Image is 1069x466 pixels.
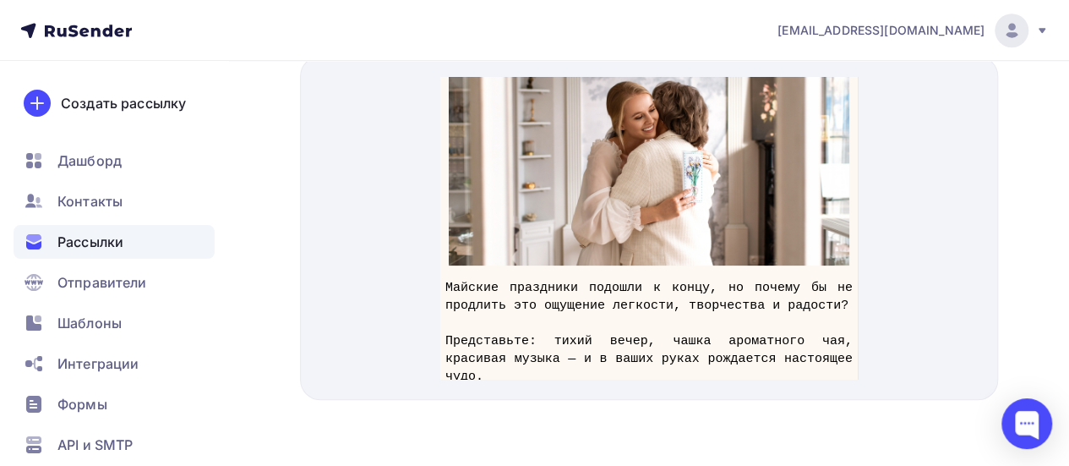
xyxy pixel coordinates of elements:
span: Формы [57,394,107,414]
div: Создать рассылку [61,93,186,113]
span: API и SMTP [57,435,133,455]
p: Представьте: тихий вечер, чашка ароматного чая, красивая музыка — и в ваших руках рождается насто... [5,255,412,309]
a: Дашборд [14,144,215,178]
span: Интеграции [57,354,139,374]
a: Рассылки [14,225,215,259]
span: Контакты [57,191,123,211]
p: Майские праздники подошли к концу, но почему бы не продлить это ощущение легкости, творчества и р... [5,202,412,238]
span: Шаблоны [57,313,122,333]
span: Дашборд [57,151,122,171]
a: [EMAIL_ADDRESS][DOMAIN_NAME] [777,14,1049,47]
a: Отправители [14,266,215,299]
a: Контакты [14,184,215,218]
span: Рассылки [57,232,123,252]
span: [EMAIL_ADDRESS][DOMAIN_NAME] [777,22,984,39]
span: Отправители [57,272,147,293]
a: Шаблоны [14,306,215,340]
a: Формы [14,387,215,421]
